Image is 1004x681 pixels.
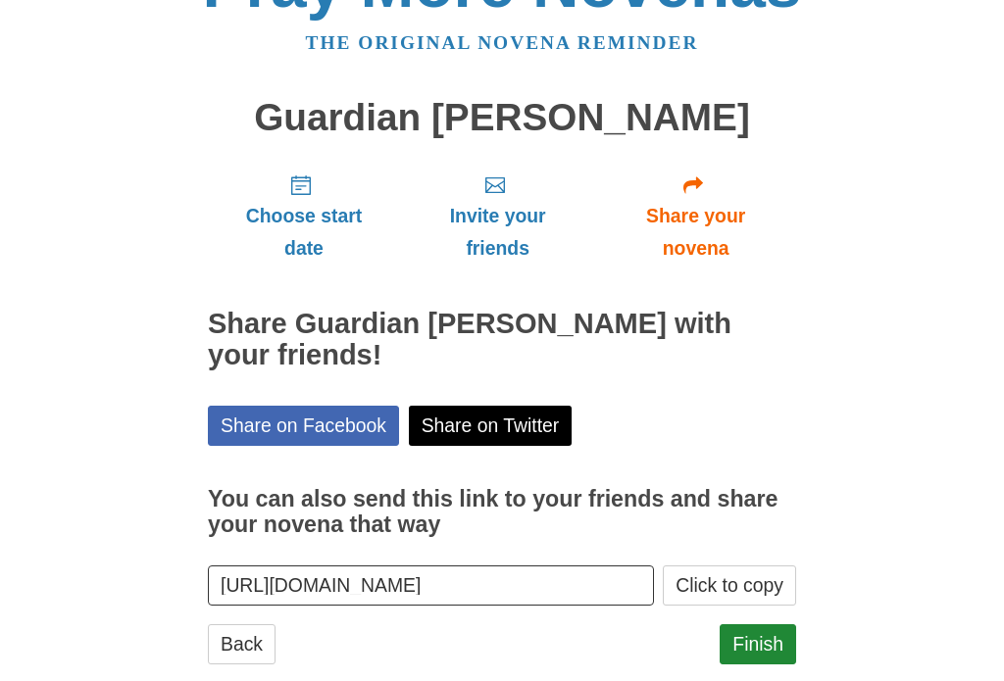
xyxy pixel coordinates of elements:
[663,566,796,607] button: Click to copy
[720,625,796,665] a: Finish
[420,201,576,266] span: Invite your friends
[208,407,399,447] a: Share on Facebook
[208,310,796,372] h2: Share Guardian [PERSON_NAME] with your friends!
[208,488,796,538] h3: You can also send this link to your friends and share your novena that way
[595,159,796,275] a: Share your novena
[615,201,777,266] span: Share your novena
[208,625,276,665] a: Back
[227,201,380,266] span: Choose start date
[208,159,400,275] a: Choose start date
[409,407,573,447] a: Share on Twitter
[400,159,595,275] a: Invite your friends
[208,98,796,140] h1: Guardian [PERSON_NAME]
[306,33,699,54] a: The original novena reminder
